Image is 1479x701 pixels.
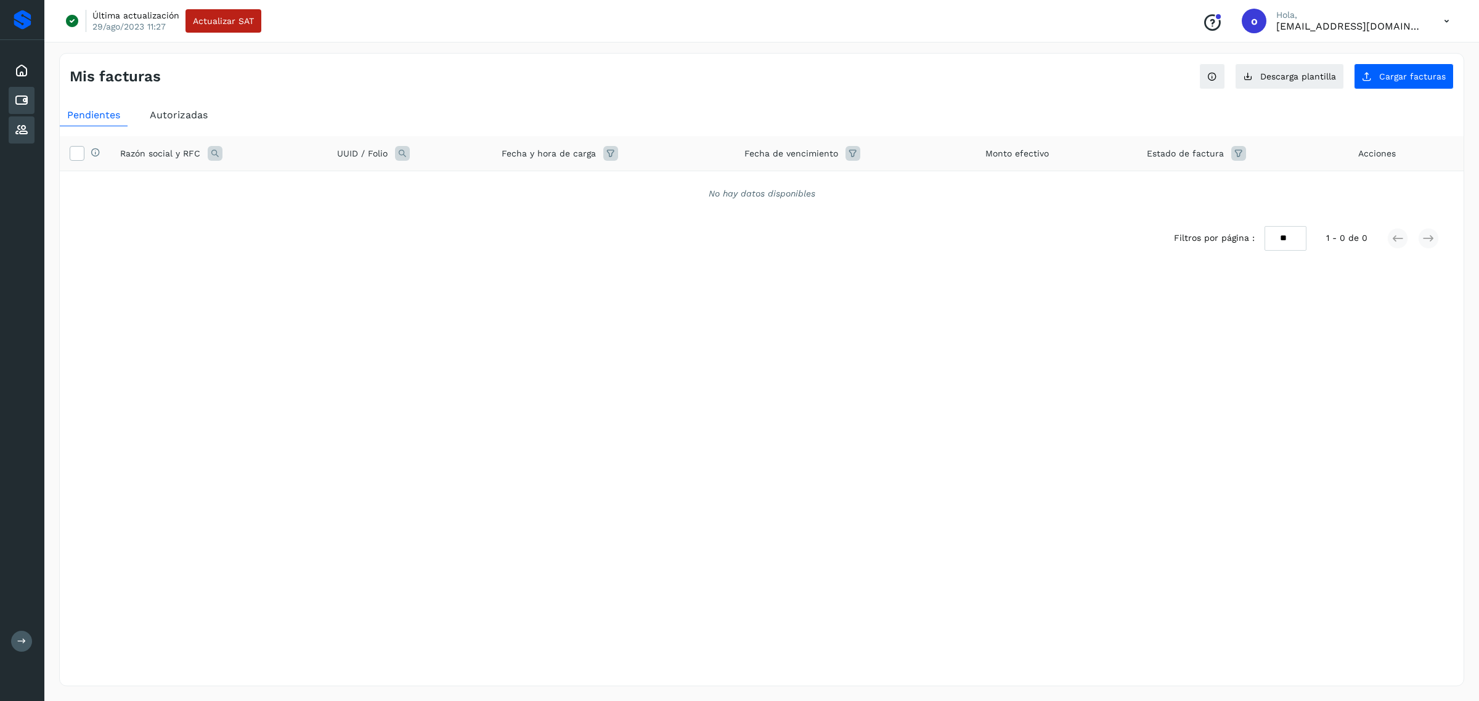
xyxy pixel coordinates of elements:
[1326,232,1367,245] span: 1 - 0 de 0
[985,147,1049,160] span: Monto efectivo
[92,21,166,32] p: 29/ago/2023 11:27
[1147,147,1224,160] span: Estado de factura
[1235,63,1344,89] button: Descarga plantilla
[193,17,254,25] span: Actualizar SAT
[1354,63,1454,89] button: Cargar facturas
[76,187,1448,200] div: No hay datos disponibles
[70,68,161,86] h4: Mis facturas
[67,109,120,121] span: Pendientes
[9,57,35,84] div: Inicio
[337,147,388,160] span: UUID / Folio
[744,147,838,160] span: Fecha de vencimiento
[120,147,200,160] span: Razón social y RFC
[1260,72,1336,81] span: Descarga plantilla
[150,109,208,121] span: Autorizadas
[1174,232,1255,245] span: Filtros por página :
[9,116,35,144] div: Proveedores
[9,87,35,114] div: Cuentas por pagar
[92,10,179,21] p: Última actualización
[1358,147,1396,160] span: Acciones
[185,9,261,33] button: Actualizar SAT
[1276,10,1424,20] p: Hola,
[1276,20,1424,32] p: orlando@rfllogistics.com.mx
[502,147,596,160] span: Fecha y hora de carga
[1379,72,1446,81] span: Cargar facturas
